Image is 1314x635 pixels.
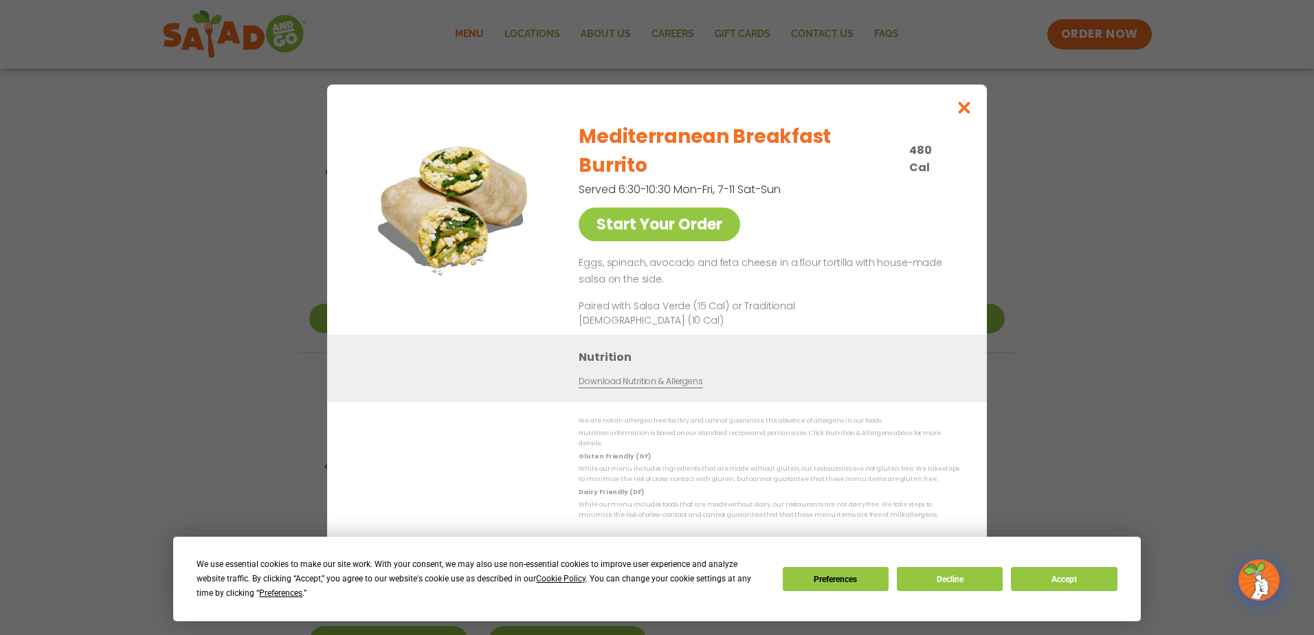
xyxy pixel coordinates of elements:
[897,567,1003,591] button: Decline
[783,567,889,591] button: Preferences
[579,500,959,521] p: While our menu includes foods that are made without dairy, our restaurants are not dairy free. We...
[909,142,954,176] p: 480 Cal
[536,574,586,583] span: Cookie Policy
[358,112,550,304] img: Featured product photo for Mediterranean Breakfast Burrito
[579,122,901,180] h2: Mediterranean Breakfast Burrito
[579,488,643,496] strong: Dairy Friendly (DF)
[1011,567,1117,591] button: Accept
[197,557,766,601] div: We use essential cookies to make our site work. With your consent, we may also use non-essential ...
[1240,561,1278,599] img: wpChatIcon
[579,428,959,449] p: Nutrition information is based on our standard recipes and portion sizes. Click Nutrition & Aller...
[579,416,959,426] p: We are not an allergen free facility and cannot guarantee the absence of allergens in our foods.
[259,588,302,598] span: Preferences
[579,348,966,366] h3: Nutrition
[579,299,833,328] p: Paired with Salsa Verde (15 Cal) or Traditional [DEMOGRAPHIC_DATA] (10 Cal)
[579,255,954,288] p: Eggs, spinach, avocado and feta cheese in a flour tortilla with house-made salsa on the side.
[173,537,1141,621] div: Cookie Consent Prompt
[579,464,959,485] p: While our menu includes ingredients that are made without gluten, our restaurants are not gluten ...
[942,85,987,131] button: Close modal
[579,181,888,198] p: Served 6:30-10:30 Mon-Fri, 7-11 Sat-Sun
[579,208,740,241] a: Start Your Order
[579,375,702,388] a: Download Nutrition & Allergens
[579,452,650,460] strong: Gluten Friendly (GF)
